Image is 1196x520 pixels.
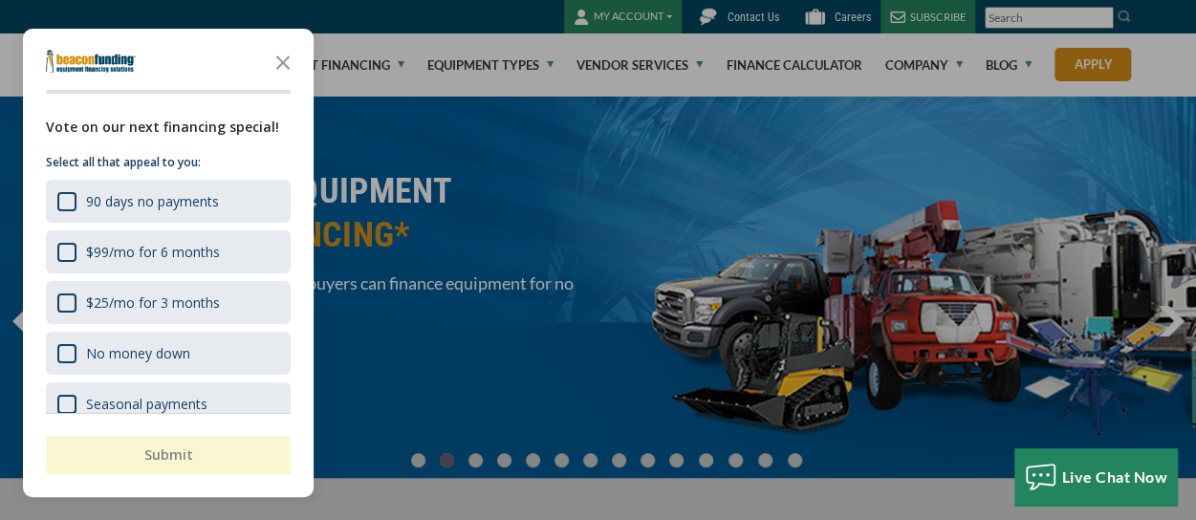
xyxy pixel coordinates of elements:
[46,180,291,223] div: 90 days no payments
[46,117,291,138] div: Vote on our next financing special!
[46,382,291,425] div: Seasonal payments
[86,395,207,413] div: Seasonal payments
[23,29,314,497] div: Survey
[1014,448,1178,506] button: Live Chat Now
[46,50,136,73] img: Company logo
[46,153,291,172] p: Select all that appeal to you:
[86,293,220,312] div: $25/mo for 3 months
[264,42,302,80] button: Close the survey
[46,436,291,474] button: Submit
[86,192,219,210] div: 90 days no payments
[46,332,291,375] div: No money down
[46,230,291,273] div: $99/mo for 6 months
[46,281,291,324] div: $25/mo for 3 months
[1062,467,1168,486] span: Live Chat Now
[86,344,190,362] div: No money down
[86,243,220,261] div: $99/mo for 6 months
